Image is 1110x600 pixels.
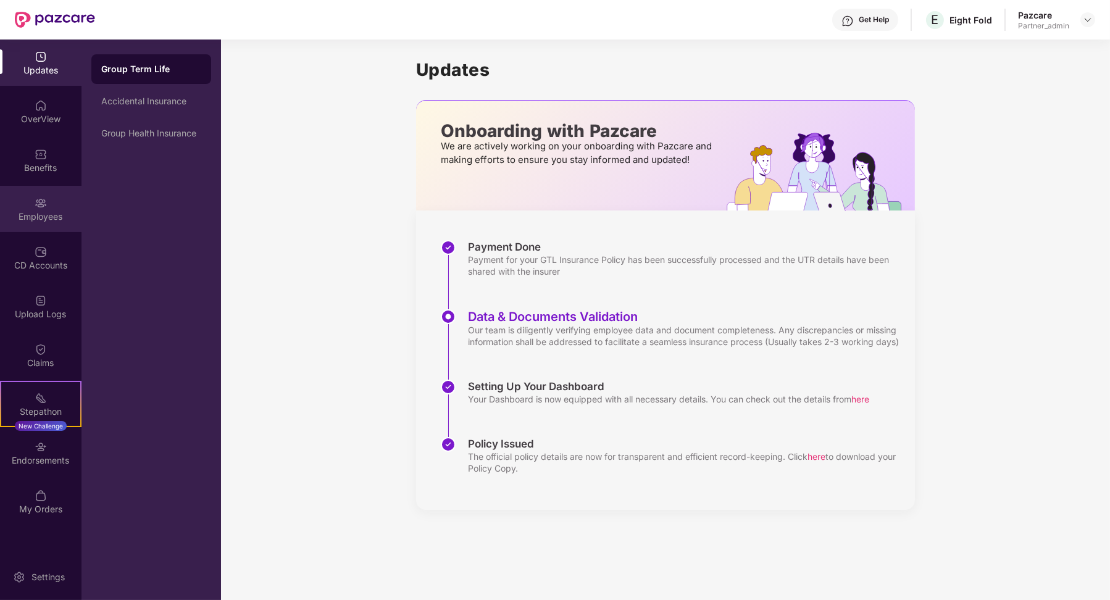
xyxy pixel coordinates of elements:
[15,12,95,28] img: New Pazcare Logo
[35,392,47,404] img: svg+xml;base64,PHN2ZyB4bWxucz0iaHR0cDovL3d3dy53My5vcmcvMjAwMC9zdmciIHdpZHRoPSIyMSIgaGVpZ2h0PSIyMC...
[35,99,47,112] img: svg+xml;base64,PHN2ZyBpZD0iSG9tZSIgeG1sbnM9Imh0dHA6Ly93d3cudzMub3JnLzIwMDAvc3ZnIiB3aWR0aD0iMjAiIG...
[807,451,825,462] span: here
[468,437,903,451] div: Policy Issued
[1018,21,1069,31] div: Partner_admin
[1083,15,1093,25] img: svg+xml;base64,PHN2ZyBpZD0iRHJvcGRvd24tMzJ4MzIiIHhtbG5zPSJodHRwOi8vd3d3LnczLm9yZy8yMDAwL3N2ZyIgd2...
[949,14,992,26] div: Eight Fold
[35,51,47,63] img: svg+xml;base64,PHN2ZyBpZD0iVXBkYXRlZCIgeG1sbnM9Imh0dHA6Ly93d3cudzMub3JnLzIwMDAvc3ZnIiB3aWR0aD0iMj...
[441,125,716,136] p: Onboarding with Pazcare
[101,96,201,106] div: Accidental Insurance
[28,571,69,583] div: Settings
[101,128,201,138] div: Group Health Insurance
[932,12,939,27] span: E
[441,437,456,452] img: svg+xml;base64,PHN2ZyBpZD0iU3RlcC1Eb25lLTMyeDMyIiB4bWxucz0iaHR0cDovL3d3dy53My5vcmcvMjAwMC9zdmciIH...
[416,59,915,80] h1: Updates
[13,571,25,583] img: svg+xml;base64,PHN2ZyBpZD0iU2V0dGluZy0yMHgyMCIgeG1sbnM9Imh0dHA6Ly93d3cudzMub3JnLzIwMDAvc3ZnIiB3aW...
[35,148,47,160] img: svg+xml;base64,PHN2ZyBpZD0iQmVuZWZpdHMiIHhtbG5zPSJodHRwOi8vd3d3LnczLm9yZy8yMDAwL3N2ZyIgd2lkdGg9Ij...
[841,15,854,27] img: svg+xml;base64,PHN2ZyBpZD0iSGVscC0zMngzMiIgeG1sbnM9Imh0dHA6Ly93d3cudzMub3JnLzIwMDAvc3ZnIiB3aWR0aD...
[35,197,47,209] img: svg+xml;base64,PHN2ZyBpZD0iRW1wbG95ZWVzIiB4bWxucz0iaHR0cDovL3d3dy53My5vcmcvMjAwMC9zdmciIHdpZHRoPS...
[468,393,869,405] div: Your Dashboard is now equipped with all necessary details. You can check out the details from
[35,441,47,453] img: svg+xml;base64,PHN2ZyBpZD0iRW5kb3JzZW1lbnRzIiB4bWxucz0iaHR0cDovL3d3dy53My5vcmcvMjAwMC9zdmciIHdpZH...
[35,294,47,307] img: svg+xml;base64,PHN2ZyBpZD0iVXBsb2FkX0xvZ3MiIGRhdGEtbmFtZT0iVXBsb2FkIExvZ3MiIHhtbG5zPSJodHRwOi8vd3...
[468,380,869,393] div: Setting Up Your Dashboard
[859,15,889,25] div: Get Help
[35,343,47,356] img: svg+xml;base64,PHN2ZyBpZD0iQ2xhaW0iIHhtbG5zPSJodHRwOi8vd3d3LnczLm9yZy8yMDAwL3N2ZyIgd2lkdGg9IjIwIi...
[35,490,47,502] img: svg+xml;base64,PHN2ZyBpZD0iTXlfT3JkZXJzIiBkYXRhLW5hbWU9Ik15IE9yZGVycyIgeG1sbnM9Imh0dHA6Ly93d3cudz...
[468,309,903,324] div: Data & Documents Validation
[441,309,456,324] img: svg+xml;base64,PHN2ZyBpZD0iU3RlcC1BY3RpdmUtMzJ4MzIiIHhtbG5zPSJodHRwOi8vd3d3LnczLm9yZy8yMDAwL3N2Zy...
[468,324,903,348] div: Our team is diligently verifying employee data and document completeness. Any discrepancies or mi...
[851,394,869,404] span: here
[468,240,903,254] div: Payment Done
[441,380,456,394] img: svg+xml;base64,PHN2ZyBpZD0iU3RlcC1Eb25lLTMyeDMyIiB4bWxucz0iaHR0cDovL3d3dy53My5vcmcvMjAwMC9zdmciIH...
[101,63,201,75] div: Group Term Life
[1018,9,1069,21] div: Pazcare
[441,240,456,255] img: svg+xml;base64,PHN2ZyBpZD0iU3RlcC1Eb25lLTMyeDMyIiB4bWxucz0iaHR0cDovL3d3dy53My5vcmcvMjAwMC9zdmciIH...
[468,254,903,277] div: Payment for your GTL Insurance Policy has been successfully processed and the UTR details have be...
[15,421,67,431] div: New Challenge
[441,140,716,167] p: We are actively working on your onboarding with Pazcare and making efforts to ensure you stay inf...
[727,133,915,210] img: hrOnboarding
[1,406,80,418] div: Stepathon
[468,451,903,474] div: The official policy details are now for transparent and efficient record-keeping. Click to downlo...
[35,246,47,258] img: svg+xml;base64,PHN2ZyBpZD0iQ0RfQWNjb3VudHMiIGRhdGEtbmFtZT0iQ0QgQWNjb3VudHMiIHhtbG5zPSJodHRwOi8vd3...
